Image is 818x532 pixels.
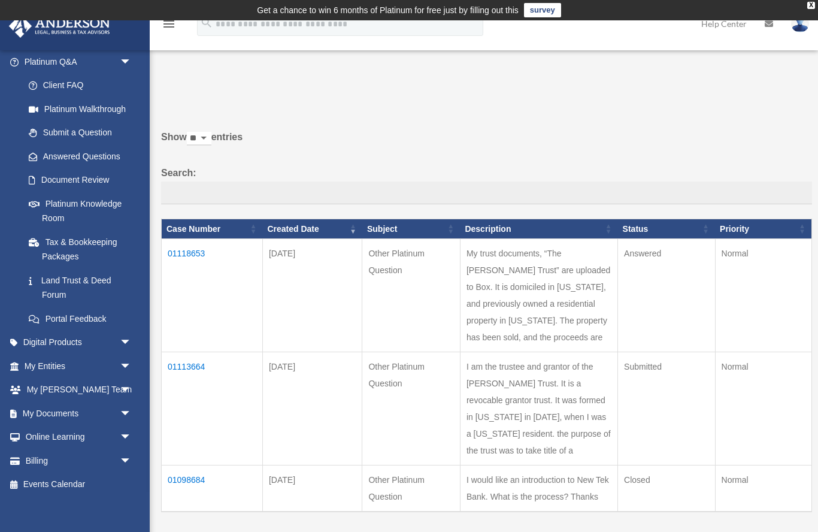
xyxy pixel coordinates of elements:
[17,230,144,268] a: Tax & Bookkeeping Packages
[5,14,114,38] img: Anderson Advisors Platinum Portal
[8,354,150,378] a: My Entitiesarrow_drop_down
[120,331,144,355] span: arrow_drop_down
[362,219,460,239] th: Subject: activate to sort column ascending
[17,192,144,230] a: Platinum Knowledge Room
[460,239,617,352] td: My trust documents, “The [PERSON_NAME] Trust” are uploaded to Box. It is domiciled in [US_STATE],...
[362,239,460,352] td: Other Platinum Question
[187,132,211,146] select: Showentries
[262,352,362,465] td: [DATE]
[715,219,811,239] th: Priority: activate to sort column ascending
[120,354,144,379] span: arrow_drop_down
[162,239,263,352] td: 01118653
[120,401,144,426] span: arrow_drop_down
[120,449,144,473] span: arrow_drop_down
[17,121,144,145] a: Submit a Question
[17,74,144,98] a: Client FAQ
[618,465,715,512] td: Closed
[162,21,176,31] a: menu
[524,3,561,17] a: survey
[162,465,263,512] td: 01098684
[120,50,144,74] span: arrow_drop_down
[262,239,362,352] td: [DATE]
[460,219,617,239] th: Description: activate to sort column ascending
[715,239,811,352] td: Normal
[17,168,144,192] a: Document Review
[257,3,519,17] div: Get a chance to win 6 months of Platinum for free just by filling out this
[200,16,213,29] i: search
[8,50,144,74] a: Platinum Q&Aarrow_drop_down
[715,352,811,465] td: Normal
[8,425,150,449] a: Online Learningarrow_drop_down
[17,97,144,121] a: Platinum Walkthrough
[8,449,150,473] a: Billingarrow_drop_down
[162,219,263,239] th: Case Number: activate to sort column ascending
[161,182,812,204] input: Search:
[120,378,144,403] span: arrow_drop_down
[460,352,617,465] td: I am the trustee and grantor of the [PERSON_NAME] Trust. It is a revocable grantor trust. It was ...
[262,465,362,512] td: [DATE]
[791,15,809,32] img: User Pic
[17,307,144,331] a: Portal Feedback
[618,352,715,465] td: Submitted
[17,268,144,307] a: Land Trust & Deed Forum
[162,352,263,465] td: 01113664
[262,219,362,239] th: Created Date: activate to sort column ascending
[162,17,176,31] i: menu
[460,465,617,512] td: I would like an introduction to New Tek Bank. What is the process? Thanks
[8,473,150,497] a: Events Calendar
[161,129,812,158] label: Show entries
[807,2,815,9] div: close
[8,331,150,355] a: Digital Productsarrow_drop_down
[715,465,811,512] td: Normal
[618,219,715,239] th: Status: activate to sort column ascending
[618,239,715,352] td: Answered
[362,352,460,465] td: Other Platinum Question
[120,425,144,450] span: arrow_drop_down
[362,465,460,512] td: Other Platinum Question
[161,165,812,204] label: Search:
[8,401,150,425] a: My Documentsarrow_drop_down
[17,144,138,168] a: Answered Questions
[8,378,150,402] a: My [PERSON_NAME] Teamarrow_drop_down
